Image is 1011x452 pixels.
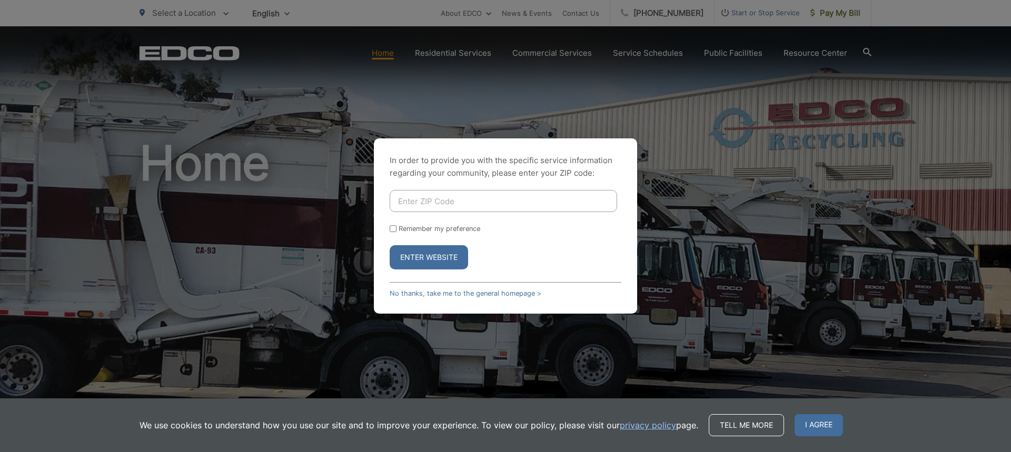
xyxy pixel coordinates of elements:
a: privacy policy [620,419,676,431]
button: Enter Website [390,245,468,269]
p: In order to provide you with the specific service information regarding your community, please en... [390,154,621,179]
input: Enter ZIP Code [390,190,617,212]
p: We use cookies to understand how you use our site and to improve your experience. To view our pol... [140,419,698,431]
label: Remember my preference [399,225,480,233]
a: Tell me more [709,414,784,436]
span: I agree [795,414,843,436]
a: No thanks, take me to the general homepage > [390,289,541,297]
